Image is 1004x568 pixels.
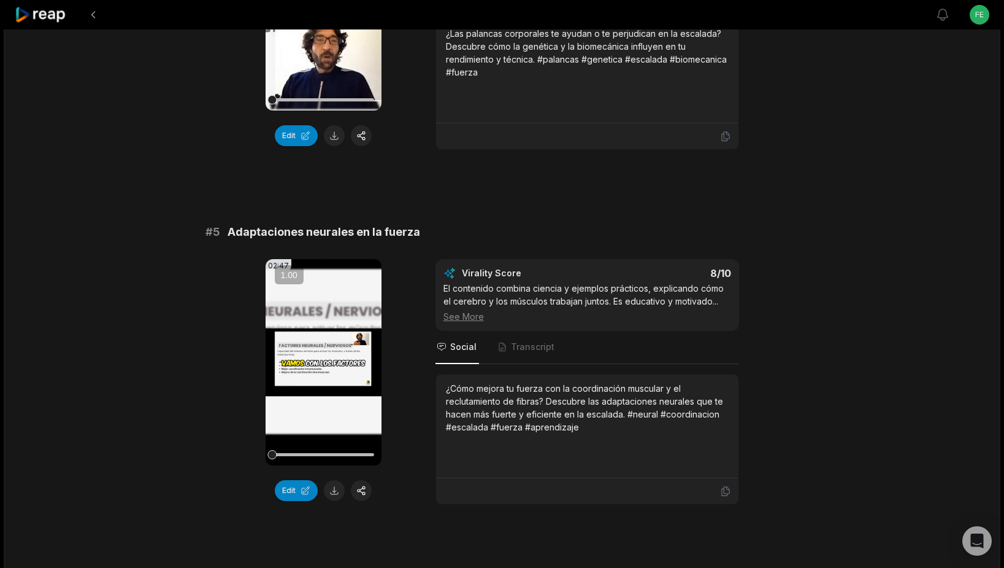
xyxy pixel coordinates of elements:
span: Social [450,341,477,353]
div: Open Intercom Messenger [962,526,992,556]
button: Get ChatGPT Summary (Ctrl+J) [959,532,982,556]
button: Edit [275,480,318,501]
div: ¿Las palancas corporales te ayudan o te perjudican en la escalada? Descubre cómo la genética y la... [446,27,729,79]
video: Your browser does not support mp4 format. [266,259,381,465]
span: # 5 [205,224,220,241]
div: El contenido combina ciencia y ejemplos prácticos, explicando cómo el cerebro y los músculos trab... [443,282,731,323]
div: ¿Cómo mejora tu fuerza con la coordinación muscular y el reclutamiento de fibras? Descubre las ad... [446,382,729,434]
div: 8 /10 [599,267,731,279]
span: Adaptaciones neurales en la fuerza [228,224,420,241]
div: Virality Score [462,267,594,279]
button: Edit [275,125,318,146]
span: Transcript [511,341,554,353]
div: See More [443,310,731,323]
nav: Tabs [435,331,739,364]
